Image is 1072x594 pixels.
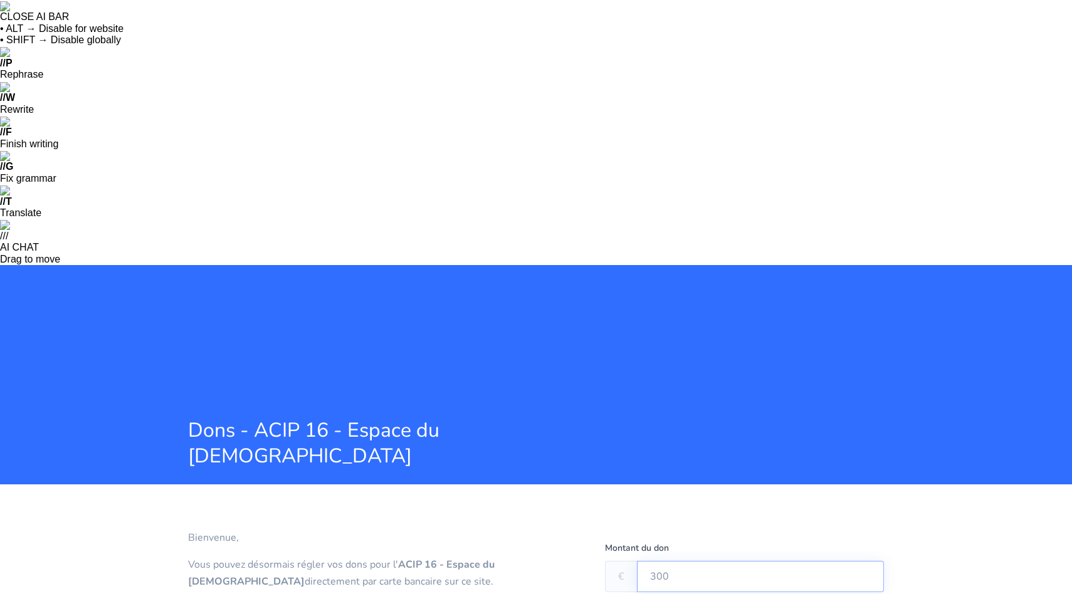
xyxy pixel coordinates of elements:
span: € [605,561,638,592]
span: Dons - ACIP 16 - Espace du [DEMOGRAPHIC_DATA] [188,417,646,469]
p: Bienvenue, [188,529,586,546]
p: Vous pouvez désormais régler vos dons pour l' directement par carte bancaire sur ce site. [188,556,586,590]
input: Entrez le montant de votre don [637,561,884,592]
label: Montant du don [605,541,669,556]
